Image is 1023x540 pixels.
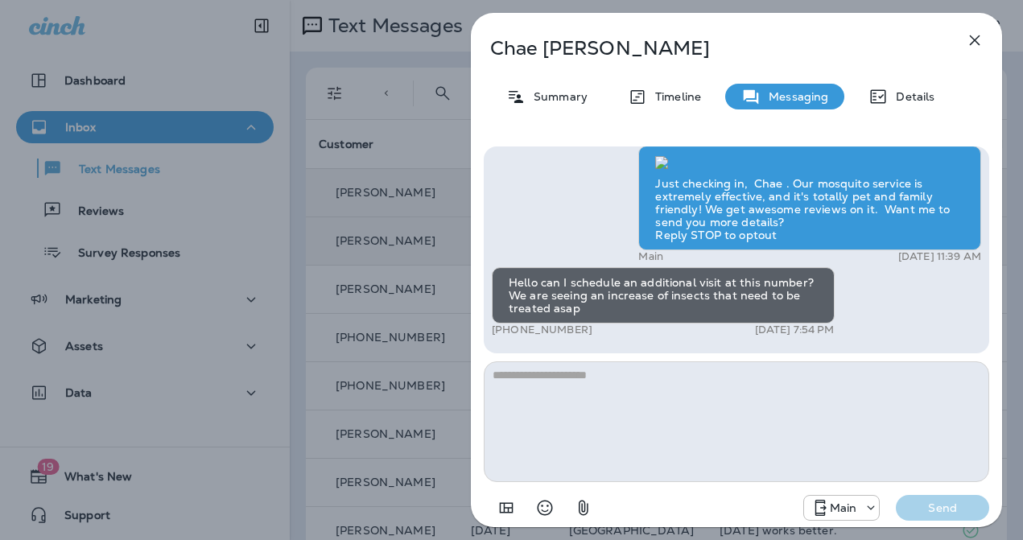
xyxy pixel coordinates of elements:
div: Hello can I schedule an additional visit at this number? We are seeing an increase of insects tha... [492,267,835,324]
p: Summary [526,90,588,103]
div: +1 (817) 482-3792 [804,498,880,517]
p: Main [830,501,857,514]
p: [DATE] 11:39 AM [898,250,981,263]
button: Add in a premade template [490,492,522,524]
div: Just checking in, Chae . Our mosquito service is extremely effective, and it's totally pet and fa... [638,146,981,251]
p: [DATE] 7:54 PM [755,324,835,336]
p: Timeline [647,90,701,103]
button: Select an emoji [529,492,561,524]
p: [PHONE_NUMBER] [492,324,592,336]
p: Messaging [761,90,828,103]
p: Main [638,250,663,263]
p: Details [888,90,934,103]
p: Chae [PERSON_NAME] [490,37,930,60]
img: twilio-download [655,156,668,169]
